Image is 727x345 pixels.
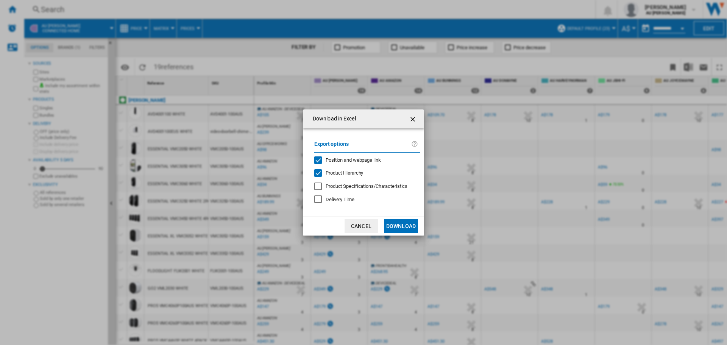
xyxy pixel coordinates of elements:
span: Delivery Time [326,197,354,202]
button: Cancel [345,219,378,233]
md-checkbox: Product Hierarchy [314,170,414,177]
div: Only applies to Category View [326,183,407,190]
h4: Download in Excel [309,115,356,123]
span: Product Specifications/Characteristics [326,183,407,189]
md-checkbox: Delivery Time [314,196,420,203]
md-checkbox: Position and webpage link [314,156,414,164]
span: Position and webpage link [326,157,381,163]
label: Export options [314,140,411,154]
button: getI18NText('BUTTONS.CLOSE_DIALOG') [406,111,421,126]
ng-md-icon: getI18NText('BUTTONS.CLOSE_DIALOG') [409,115,418,124]
button: Download [384,219,418,233]
span: Product Hierarchy [326,170,363,176]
